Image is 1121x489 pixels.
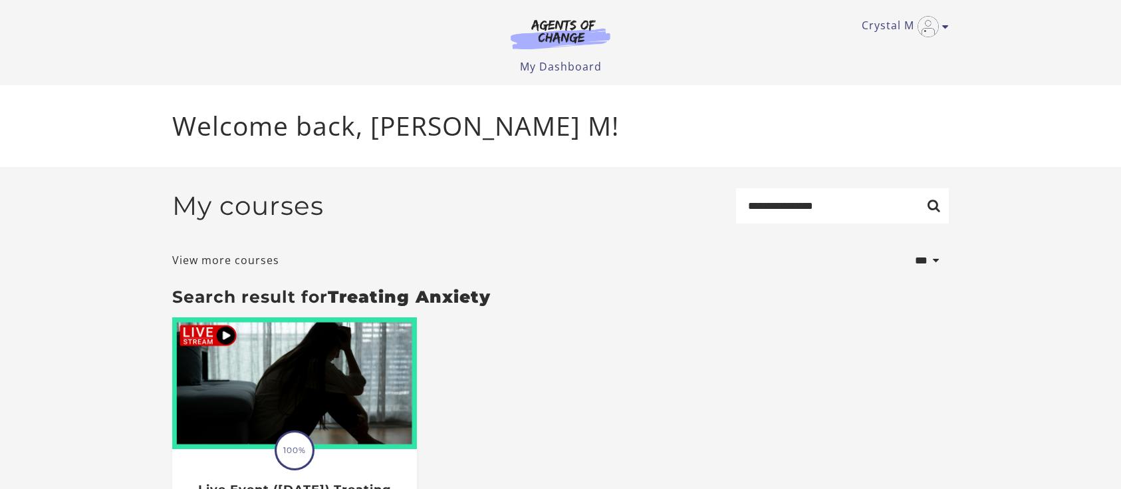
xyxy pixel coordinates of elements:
[172,287,949,307] h3: Search result for
[520,59,602,74] a: My Dashboard
[862,16,942,37] a: Toggle menu
[172,252,279,268] a: View more courses
[277,432,312,468] span: 100%
[172,106,949,146] p: Welcome back, [PERSON_NAME] M!
[497,19,624,49] img: Agents of Change Logo
[172,190,324,222] h2: My courses
[328,287,491,307] strong: Treating Anxiety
